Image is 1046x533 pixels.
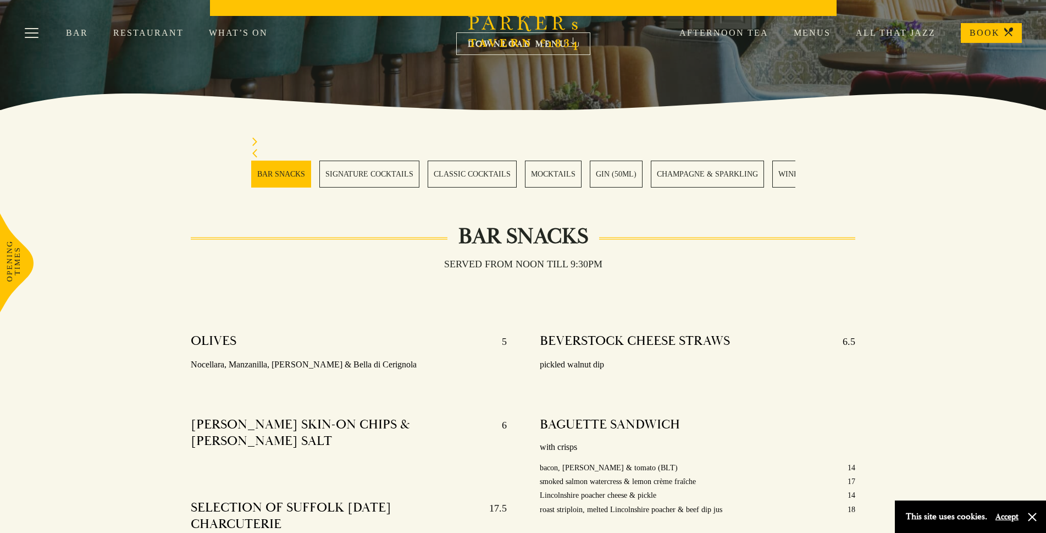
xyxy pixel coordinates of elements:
p: 5 [491,333,507,350]
p: roast striploin, melted Lincolnshire poacher & beef dip jus [540,503,722,516]
h4: BEVERSTOCK CHEESE STRAWS [540,333,730,350]
a: 6 / 28 [651,161,764,188]
h2: Bar Snacks [447,223,599,250]
button: Close and accept [1027,512,1038,523]
a: 2 / 28 [319,161,419,188]
h3: Served from noon till 9:30pm [433,258,613,270]
a: 3 / 28 [428,161,517,188]
a: 4 / 28 [525,161,582,188]
h4: BAGUETTE SANDWICH [540,416,680,433]
p: Nocellara, Manzanilla, [PERSON_NAME] & Bella di Cerignola [191,357,507,373]
p: 18 [848,503,855,516]
p: 17 [848,475,855,488]
a: 7 / 28 [772,161,809,188]
p: 17.5 [478,499,507,532]
p: Lincolnshire poacher cheese & pickle [540,488,656,502]
p: 6 [491,416,507,449]
p: smoked salmon watercress & lemon crème fraîche [540,475,696,488]
p: This site uses cookies. [906,509,987,525]
p: 14 [848,488,855,502]
h4: OLIVES [191,333,236,350]
a: 1 / 28 [251,161,311,188]
h4: [PERSON_NAME] SKIN-ON CHIPS & [PERSON_NAME] SALT [191,416,491,449]
p: with crisps [540,439,856,455]
p: pickled walnut dip [540,357,856,373]
a: 5 / 28 [590,161,643,188]
p: 14 [848,461,855,475]
p: 6.5 [832,333,855,350]
p: bacon, [PERSON_NAME] & tomato (BLT) [540,461,678,475]
h4: SELECTION OF SUFFOLK [DATE] CHARCUTERIE [191,499,478,532]
div: Next slide [251,138,795,149]
div: Previous slide [251,149,795,161]
button: Accept [995,512,1019,522]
